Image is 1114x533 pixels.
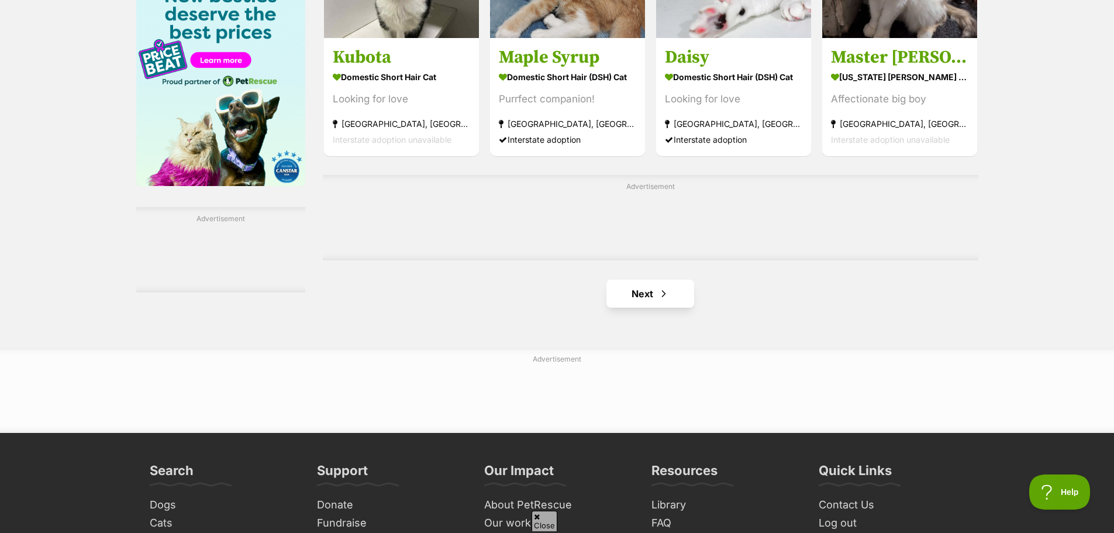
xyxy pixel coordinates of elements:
a: Dogs [145,496,301,514]
div: Looking for love [665,91,802,107]
a: Contact Us [814,496,970,514]
div: Looking for love [333,91,470,107]
strong: [GEOGRAPHIC_DATA], [GEOGRAPHIC_DATA] [499,116,636,132]
h3: Quick Links [819,462,892,486]
strong: Domestic Short Hair (DSH) Cat [499,68,636,85]
a: Log out [814,514,970,532]
a: Daisy Domestic Short Hair (DSH) Cat Looking for love [GEOGRAPHIC_DATA], [GEOGRAPHIC_DATA] Interst... [656,37,811,156]
h3: Support [317,462,368,486]
a: Our work [480,514,635,532]
a: Donate [312,496,468,514]
iframe: Help Scout Beacon - Open [1029,474,1091,510]
a: Cats [145,514,301,532]
a: Library [647,496,802,514]
div: Affectionate big boy [831,91,968,107]
a: Next page [606,280,694,308]
h3: Daisy [665,46,802,68]
div: Purrfect companion! [499,91,636,107]
div: Advertisement [323,175,978,260]
span: Close [532,511,557,531]
span: Interstate adoption unavailable [333,135,451,145]
strong: [GEOGRAPHIC_DATA], [GEOGRAPHIC_DATA] [831,116,968,132]
nav: Pagination [323,280,978,308]
strong: [GEOGRAPHIC_DATA], [GEOGRAPHIC_DATA] [665,116,802,132]
a: Kubota Domestic Short Hair Cat Looking for love [GEOGRAPHIC_DATA], [GEOGRAPHIC_DATA] Interstate a... [324,37,479,156]
a: FAQ [647,514,802,532]
h3: Kubota [333,46,470,68]
div: Interstate adoption [665,132,802,147]
strong: [US_STATE] [PERSON_NAME] Cat [831,68,968,85]
h3: Master [PERSON_NAME] [831,46,968,68]
a: Maple Syrup Domestic Short Hair (DSH) Cat Purrfect companion! [GEOGRAPHIC_DATA], [GEOGRAPHIC_DATA... [490,37,645,156]
a: Fundraise [312,514,468,532]
h3: Maple Syrup [499,46,636,68]
div: Interstate adoption [499,132,636,147]
a: Master [PERSON_NAME] [US_STATE] [PERSON_NAME] Cat Affectionate big boy [GEOGRAPHIC_DATA], [GEOGRA... [822,37,977,156]
span: Interstate adoption unavailable [831,135,950,145]
h3: Our Impact [484,462,554,486]
h3: Resources [651,462,718,486]
strong: Domestic Short Hair (DSH) Cat [665,68,802,85]
div: Advertisement [136,207,305,293]
strong: [GEOGRAPHIC_DATA], [GEOGRAPHIC_DATA] [333,116,470,132]
strong: Domestic Short Hair Cat [333,68,470,85]
a: About PetRescue [480,496,635,514]
h3: Search [150,462,194,486]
